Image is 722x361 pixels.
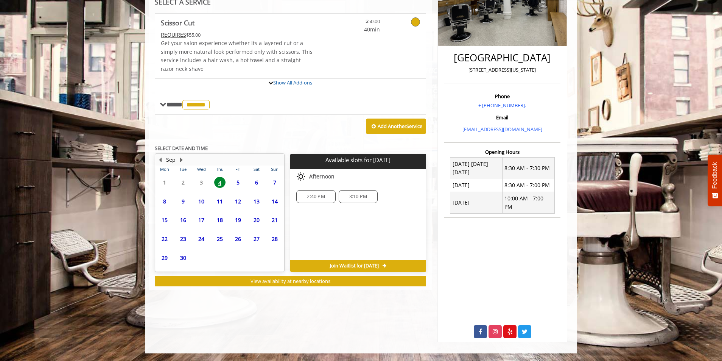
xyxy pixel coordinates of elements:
[296,172,305,181] img: afternoon slots
[159,214,170,225] span: 15
[174,248,192,267] td: Select day30
[251,214,262,225] span: 20
[192,230,210,248] td: Select day24
[161,31,186,38] span: This service needs some Advance to be paid before we block your appointment
[232,214,244,225] span: 19
[478,102,526,109] a: + [PHONE_NUMBER].
[269,214,280,225] span: 21
[229,166,247,173] th: Fri
[232,196,244,207] span: 12
[251,177,262,188] span: 6
[214,196,226,207] span: 11
[196,233,207,244] span: 24
[192,166,210,173] th: Wed
[309,173,335,180] span: Afternoon
[210,166,229,173] th: Thu
[450,179,503,192] td: [DATE]
[174,192,192,211] td: Select day9
[157,156,163,164] button: Previous Month
[214,177,226,188] span: 4
[159,252,170,263] span: 29
[247,173,265,192] td: Select day6
[229,192,247,211] td: Select day12
[335,14,380,34] a: $50.00
[462,126,542,133] a: [EMAIL_ADDRESS][DOMAIN_NAME]
[161,31,313,39] div: $55.00
[307,194,325,200] span: 2:40 PM
[174,211,192,230] td: Select day16
[155,276,426,287] button: View availability at nearby locations
[273,79,312,86] a: Show All Add-ons
[378,123,422,130] b: Add Another Service
[266,173,284,192] td: Select day7
[214,214,226,225] span: 18
[269,177,280,188] span: 7
[330,263,379,269] span: Join Waitlist for [DATE]
[232,233,244,244] span: 26
[269,196,280,207] span: 14
[266,166,284,173] th: Sun
[156,166,174,173] th: Mon
[210,173,229,192] td: Select day4
[266,230,284,248] td: Select day28
[266,211,284,230] td: Select day21
[174,230,192,248] td: Select day23
[229,211,247,230] td: Select day19
[502,192,554,214] td: 10:00 AM - 7:00 PM
[177,233,189,244] span: 23
[156,211,174,230] td: Select day15
[159,196,170,207] span: 8
[296,190,335,203] div: 2:40 PM
[174,166,192,173] th: Tue
[251,233,262,244] span: 27
[335,25,380,34] span: 40min
[444,149,560,155] h3: Opening Hours
[210,192,229,211] td: Select day11
[161,17,195,28] b: Scissor Cut
[229,230,247,248] td: Select day26
[161,39,313,73] p: Get your salon experience whether its a layered cut or a simply more natural look performed only ...
[210,230,229,248] td: Select day25
[293,157,423,163] p: Available slots for [DATE]
[349,194,367,200] span: 3:10 PM
[229,173,247,192] td: Select day5
[247,211,265,230] td: Select day20
[251,196,262,207] span: 13
[251,278,330,284] span: View availability at nearby locations
[269,233,280,244] span: 28
[450,158,503,179] td: [DATE] [DATE] [DATE]
[711,162,718,189] span: Feedback
[210,211,229,230] td: Select day18
[232,177,244,188] span: 5
[196,196,207,207] span: 10
[446,94,559,99] h3: Phone
[192,211,210,230] td: Select day17
[166,156,176,164] button: Sep
[450,192,503,214] td: [DATE]
[192,192,210,211] td: Select day10
[446,115,559,120] h3: Email
[502,179,554,192] td: 8:30 AM - 7:00 PM
[339,190,378,203] div: 3:10 PM
[266,192,284,211] td: Select day14
[196,214,207,225] span: 17
[155,145,208,152] b: SELECT DATE AND TIME
[708,155,722,206] button: Feedback - Show survey
[177,252,189,263] span: 30
[502,158,554,179] td: 8:30 AM - 7:30 PM
[178,156,184,164] button: Next Month
[159,233,170,244] span: 22
[156,248,174,267] td: Select day29
[247,166,265,173] th: Sat
[155,78,426,79] div: Scissor Cut Add-onS
[214,233,226,244] span: 25
[247,192,265,211] td: Select day13
[446,52,559,63] h2: [GEOGRAPHIC_DATA]
[177,214,189,225] span: 16
[156,230,174,248] td: Select day22
[177,196,189,207] span: 9
[366,119,426,134] button: Add AnotherService
[156,192,174,211] td: Select day8
[446,66,559,74] p: [STREET_ADDRESS][US_STATE]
